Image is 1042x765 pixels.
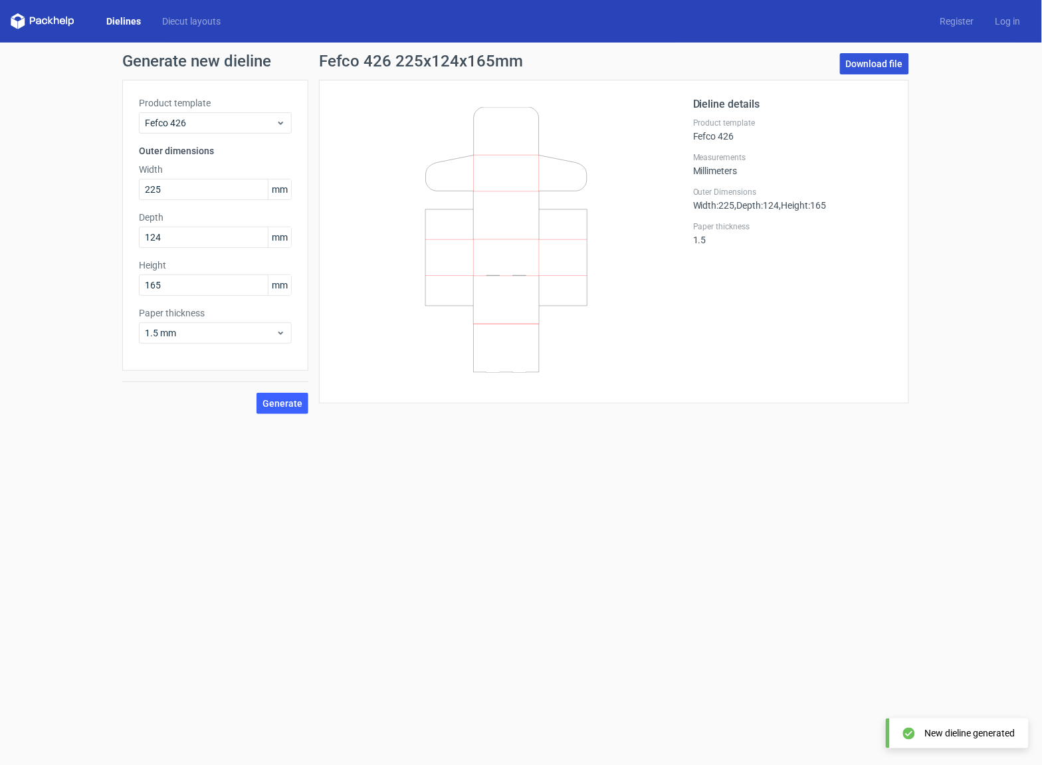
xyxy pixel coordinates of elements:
label: Paper thickness [139,306,292,320]
a: Diecut layouts [152,15,231,28]
h3: Outer dimensions [139,144,292,158]
label: Width [139,163,292,176]
span: Width : 225 [693,200,735,211]
span: Generate [262,399,302,408]
span: 1.5 mm [145,326,276,340]
h2: Dieline details [693,96,892,112]
button: Generate [257,393,308,414]
label: Height [139,259,292,272]
div: 1.5 [693,221,892,245]
a: Dielines [96,15,152,28]
label: Outer Dimensions [693,187,892,197]
span: mm [268,275,291,295]
label: Depth [139,211,292,224]
label: Measurements [693,152,892,163]
h1: Fefco 426 225x124x165mm [319,53,523,69]
span: Fefco 426 [145,116,276,130]
a: Register [930,15,985,28]
label: Product template [139,96,292,110]
a: Log in [985,15,1031,28]
span: mm [268,179,291,199]
div: Fefco 426 [693,118,892,142]
span: , Height : 165 [780,200,827,211]
div: New dieline generated [925,727,1015,740]
a: Download file [840,53,909,74]
div: Millimeters [693,152,892,176]
label: Paper thickness [693,221,892,232]
label: Product template [693,118,892,128]
span: , Depth : 124 [735,200,780,211]
span: mm [268,227,291,247]
h1: Generate new dieline [122,53,920,69]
